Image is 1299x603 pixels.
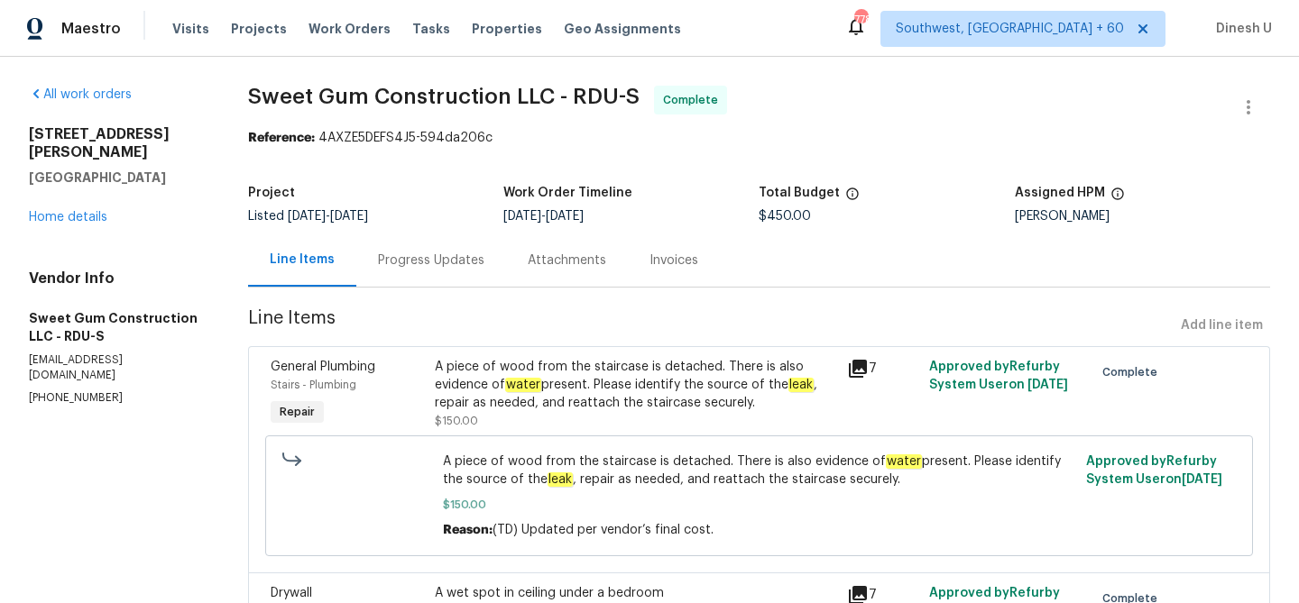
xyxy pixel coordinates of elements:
span: Southwest, [GEOGRAPHIC_DATA] + 60 [896,20,1124,38]
div: 778 [854,11,867,29]
em: water [505,378,541,392]
div: Progress Updates [378,251,484,270]
h4: Vendor Info [29,270,205,288]
div: [PERSON_NAME] [1015,210,1270,223]
span: Repair [272,403,322,421]
div: Line Items [270,251,335,269]
span: Stairs - Plumbing [271,379,356,390]
span: Reason: [443,524,493,536]
span: Approved by Refurby System User on [929,361,1068,391]
span: Complete [663,91,725,109]
a: All work orders [29,88,132,101]
span: The hpm assigned to this work order. [1110,187,1125,210]
b: Reference: [248,132,315,144]
div: 4AXZE5DEFS4J5-594da206c [248,129,1270,147]
p: [EMAIL_ADDRESS][DOMAIN_NAME] [29,352,205,383]
span: Complete [1102,363,1165,381]
span: Approved by Refurby System User on [1086,455,1222,486]
h5: Work Order Timeline [503,187,632,199]
span: [DATE] [330,210,368,223]
h5: Total Budget [759,187,840,199]
span: Projects [231,20,287,38]
span: (TD) Updated per vendor’s final cost. [493,524,714,536]
div: A wet spot in ceiling under a bedroom [435,584,835,602]
em: leak [548,472,573,487]
span: Line Items [248,309,1174,343]
span: [DATE] [1182,473,1222,486]
span: The total cost of line items that have been proposed by Opendoor. This sum includes line items th... [845,187,860,210]
span: [DATE] [503,210,541,223]
em: leak [788,378,814,392]
a: Home details [29,211,107,224]
em: water [886,454,922,469]
span: Sweet Gum Construction LLC - RDU-S [248,86,640,107]
span: Properties [472,20,542,38]
span: $450.00 [759,210,811,223]
span: Drywall [271,587,312,599]
span: Work Orders [309,20,391,38]
span: [DATE] [288,210,326,223]
div: Attachments [528,251,606,270]
h5: Sweet Gum Construction LLC - RDU-S [29,309,205,345]
span: Listed [248,210,368,223]
p: [PHONE_NUMBER] [29,390,205,406]
span: [DATE] [546,210,584,223]
h5: [GEOGRAPHIC_DATA] [29,169,205,187]
span: - [503,210,584,223]
span: Tasks [412,23,450,35]
span: General Plumbing [271,361,375,373]
span: $150.00 [435,416,478,426]
span: Geo Assignments [564,20,681,38]
h2: [STREET_ADDRESS][PERSON_NAME] [29,125,205,161]
div: Invoices [649,251,698,270]
h5: Assigned HPM [1015,187,1105,199]
span: $150.00 [443,496,1075,514]
span: [DATE] [1027,379,1068,391]
span: Visits [172,20,209,38]
div: 7 [847,358,918,379]
div: A piece of wood from the staircase is detached. There is also evidence of present. Please identif... [435,358,835,412]
h5: Project [248,187,295,199]
span: - [288,210,368,223]
span: A piece of wood from the staircase is detached. There is also evidence of present. Please identif... [443,452,1075,489]
span: Dinesh U [1209,20,1272,38]
span: Maestro [61,20,121,38]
